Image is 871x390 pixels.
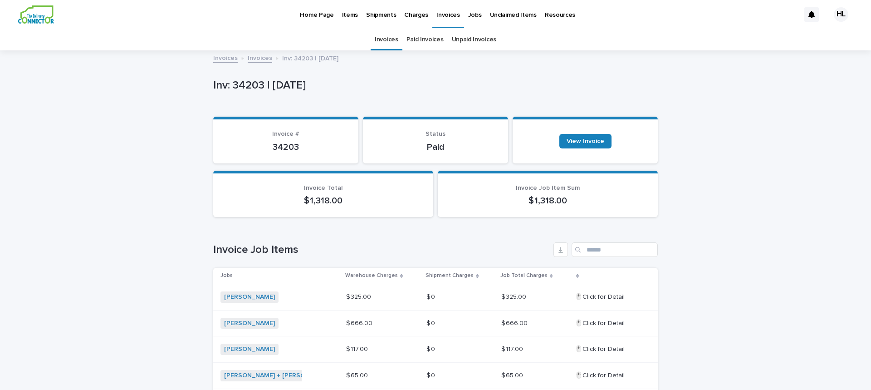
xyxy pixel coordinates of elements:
p: Warehouse Charges [345,271,398,281]
span: Status [426,131,445,137]
a: [PERSON_NAME] [224,320,275,327]
p: 🖱️Click for Detail [575,291,626,301]
p: $ 1,318.00 [449,195,647,206]
a: Paid Invoices [406,29,444,50]
p: Shipment Charges [426,271,474,281]
p: $ 65.00 [501,370,525,380]
p: $ 325.00 [346,291,373,301]
img: aCWQmA6OSGG0Kwt8cj3c [18,5,54,24]
p: 34203 [224,142,347,153]
span: Invoice Job Item Sum [516,185,580,191]
p: $ 117.00 [346,344,370,353]
p: 🖱️Click for Detail [575,318,626,327]
p: 🖱️Click for Detail [575,370,626,380]
a: [PERSON_NAME] + [PERSON_NAME] [224,372,333,380]
h1: Invoice Job Items [213,243,550,257]
p: Jobs [220,271,233,281]
tr: [PERSON_NAME] $ 117.00$ 117.00 $ 0$ 0 $ 117.00$ 117.00 🖱️Click for Detail🖱️Click for Detail [213,336,658,363]
div: HL [834,7,848,22]
p: $ 0 [426,291,437,301]
p: Inv: 34203 | [DATE] [282,53,338,63]
span: View Invoice [567,138,604,144]
a: Invoices [248,52,272,63]
p: $ 0 [426,318,437,327]
p: $ 1,318.00 [224,195,422,206]
a: Invoices [375,29,398,50]
p: Inv: 34203 | [DATE] [213,79,654,92]
a: Unpaid Invoices [452,29,496,50]
a: View Invoice [559,134,612,148]
tr: [PERSON_NAME] $ 666.00$ 666.00 $ 0$ 0 $ 666.00$ 666.00 🖱️Click for Detail🖱️Click for Detail [213,310,658,336]
p: $ 666.00 [501,318,529,327]
p: Paid [374,142,497,153]
a: [PERSON_NAME] [224,293,275,301]
p: $ 666.00 [346,318,374,327]
input: Search [572,242,658,257]
a: [PERSON_NAME] [224,346,275,353]
p: $ 65.00 [346,370,370,380]
tr: [PERSON_NAME] $ 325.00$ 325.00 $ 0$ 0 $ 325.00$ 325.00 🖱️Click for Detail🖱️Click for Detail [213,284,658,310]
p: $ 0 [426,370,437,380]
p: $ 0 [426,344,437,353]
p: $ 325.00 [501,291,528,301]
p: Job Total Charges [500,271,548,281]
span: Invoice Total [304,185,343,191]
span: Invoice # [272,131,299,137]
tr: [PERSON_NAME] + [PERSON_NAME] $ 65.00$ 65.00 $ 0$ 0 $ 65.00$ 65.00 🖱️Click for Detail🖱️Click for ... [213,363,658,389]
a: Invoices [213,52,238,63]
p: $ 117.00 [501,344,525,353]
p: 🖱️Click for Detail [575,344,626,353]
